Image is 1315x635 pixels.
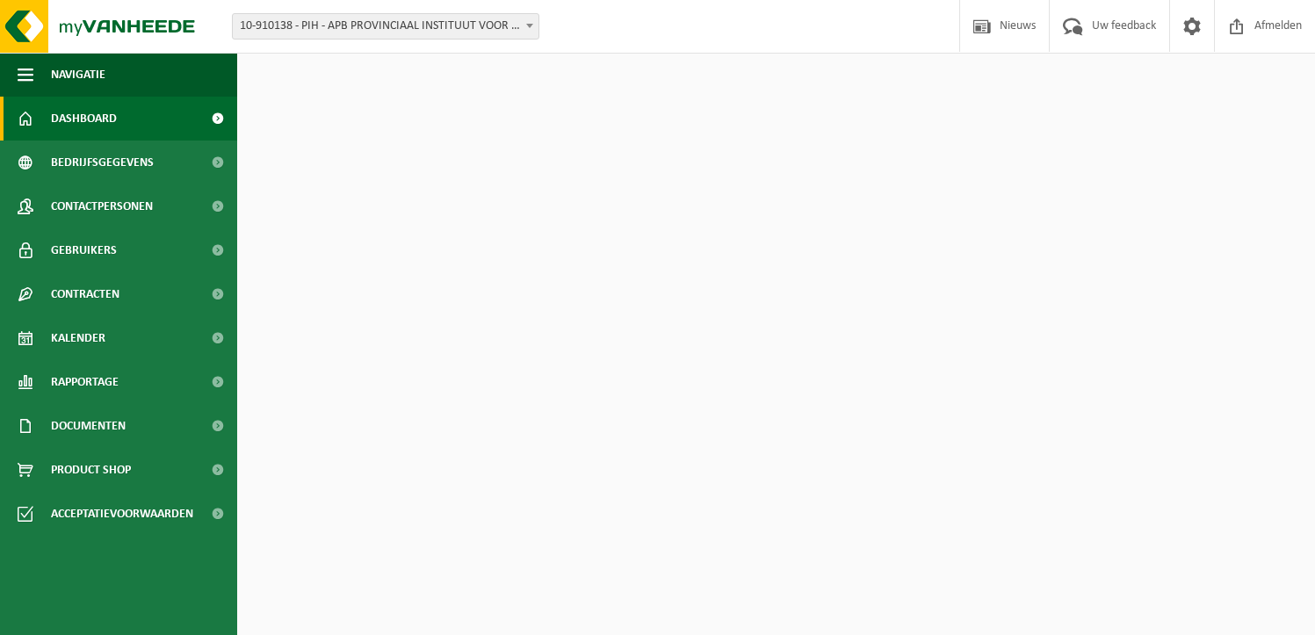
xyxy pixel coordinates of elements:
span: 10-910138 - PIH - APB PROVINCIAAL INSTITUUT VOOR HYGIENE - ANTWERPEN [232,13,539,40]
span: Contracten [51,272,119,316]
span: Gebruikers [51,228,117,272]
span: 10-910138 - PIH - APB PROVINCIAAL INSTITUUT VOOR HYGIENE - ANTWERPEN [233,14,538,39]
span: Product Shop [51,448,131,492]
iframe: chat widget [9,596,293,635]
span: Acceptatievoorwaarden [51,492,193,536]
span: Kalender [51,316,105,360]
span: Navigatie [51,53,105,97]
span: Documenten [51,404,126,448]
span: Bedrijfsgegevens [51,141,154,184]
span: Rapportage [51,360,119,404]
span: Dashboard [51,97,117,141]
span: Contactpersonen [51,184,153,228]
